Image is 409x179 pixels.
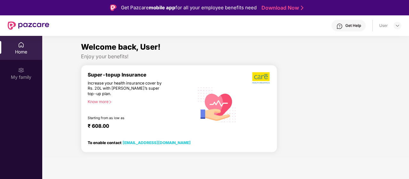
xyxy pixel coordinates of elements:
a: [EMAIL_ADDRESS][DOMAIN_NAME] [123,140,191,145]
div: Super-topup Insurance [88,72,194,78]
img: New Pazcare Logo [8,21,49,30]
div: ₹ 608.00 [88,123,188,131]
div: Get Help [345,23,361,28]
div: Starting from as low as [88,116,167,120]
img: Logo [110,4,116,11]
a: Download Now [261,4,301,11]
div: Get Pazcare for all your employee benefits need [121,4,257,12]
img: b5dec4f62d2307b9de63beb79f102df3.png [252,72,270,84]
img: Stroke [301,4,303,11]
div: To enable contact [88,140,191,145]
div: Increase your health insurance cover by Rs. 20L with [PERSON_NAME]’s super top-up plan. [88,81,167,97]
div: Enjoy your benefits! [81,53,370,60]
strong: mobile app [149,4,175,11]
img: svg+xml;base64,PHN2ZyBpZD0iSG9tZSIgeG1sbnM9Imh0dHA6Ly93d3cudzMub3JnLzIwMDAvc3ZnIiB3aWR0aD0iMjAiIG... [18,42,24,48]
span: Welcome back, User! [81,42,161,52]
img: svg+xml;base64,PHN2ZyBpZD0iRHJvcGRvd24tMzJ4MzIiIHhtbG5zPSJodHRwOi8vd3d3LnczLm9yZy8yMDAwL3N2ZyIgd2... [395,23,400,28]
img: svg+xml;base64,PHN2ZyB4bWxucz0iaHR0cDovL3d3dy53My5vcmcvMjAwMC9zdmciIHhtbG5zOnhsaW5rPSJodHRwOi8vd3... [194,81,240,127]
span: right [108,100,112,104]
img: svg+xml;base64,PHN2ZyBpZD0iSGVscC0zMngzMiIgeG1sbnM9Imh0dHA6Ly93d3cudzMub3JnLzIwMDAvc3ZnIiB3aWR0aD... [336,23,343,29]
div: User [379,23,388,28]
div: Know more [88,99,190,104]
img: svg+xml;base64,PHN2ZyB3aWR0aD0iMjAiIGhlaWdodD0iMjAiIHZpZXdCb3g9IjAgMCAyMCAyMCIgZmlsbD0ibm9uZSIgeG... [18,67,24,73]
